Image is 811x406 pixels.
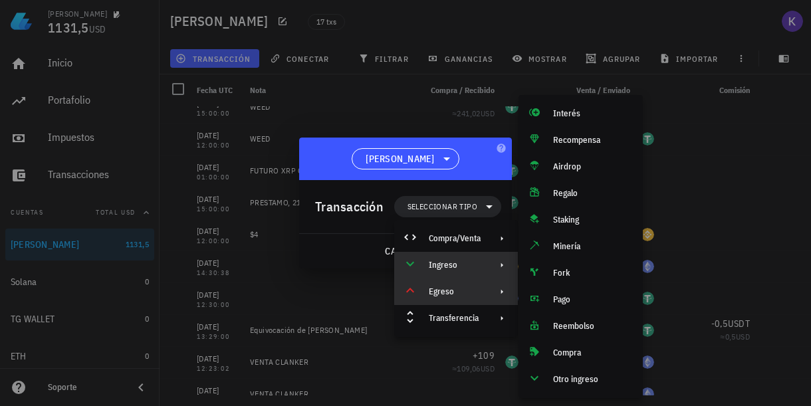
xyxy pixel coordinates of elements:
div: Transacción [315,196,384,217]
div: Regalo [553,188,632,199]
div: Compra/Venta [394,225,518,252]
div: Ingreso [394,252,518,278]
div: Egreso [394,278,518,305]
div: Pago [553,294,632,305]
div: Airdrop [553,161,632,172]
span: [PERSON_NAME] [366,152,434,165]
div: Ingreso [429,260,481,270]
div: Transferencia [429,313,481,324]
button: cancelar [379,239,439,263]
span: Seleccionar tipo [407,200,477,213]
div: Staking [553,215,632,225]
div: Transferencia [394,305,518,332]
div: Minería [553,241,632,252]
div: Compra [553,348,632,358]
div: Interés [553,108,632,119]
span: cancelar [384,245,434,257]
div: Reembolso [553,321,632,332]
div: Otro ingreso [553,374,632,385]
div: Compra/Venta [429,233,481,244]
div: Fork [553,268,632,278]
div: Recompensa [553,135,632,146]
div: Egreso [429,286,481,297]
